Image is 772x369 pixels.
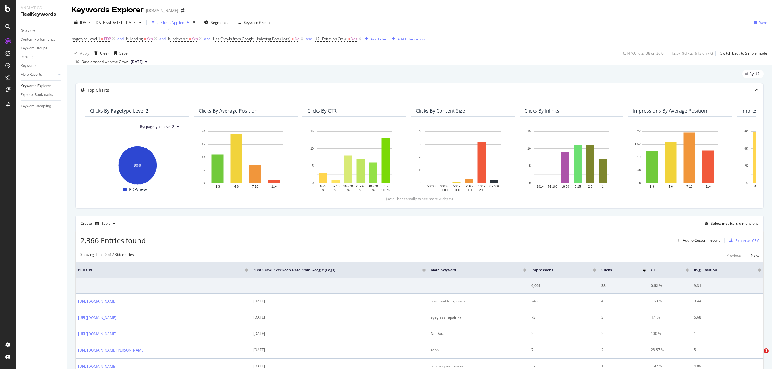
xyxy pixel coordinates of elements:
[81,59,128,65] div: Data crossed with the Crawl
[694,298,761,304] div: 8.44
[295,35,299,43] span: No
[736,238,759,243] div: Export as CSV
[202,143,205,146] text: 15
[651,267,677,273] span: CTR
[189,36,191,41] span: =
[292,36,294,41] span: =
[362,35,387,43] button: Add Filter
[21,45,62,52] a: Keyword Groups
[389,35,425,43] button: Add Filter Group
[348,36,350,41] span: =
[332,185,340,188] text: 5 - 10
[431,298,526,304] div: nose pad for glasses
[343,185,353,188] text: 10 - 20
[144,36,146,41] span: =
[601,315,646,320] div: 3
[147,35,153,43] span: Yes
[527,130,531,133] text: 15
[356,185,365,188] text: 20 - 40
[72,36,100,41] span: pagetype Level 1
[467,189,472,192] text: 500
[90,143,184,186] svg: A chart.
[372,189,375,192] text: %
[751,252,759,259] button: Next
[81,219,118,228] div: Create
[531,315,596,320] div: 73
[420,181,422,185] text: 0
[623,51,664,56] div: 0.14 % Clicks ( 38 on 26K )
[718,48,767,58] button: Switch back to Simple mode
[727,236,759,245] button: Export as CSV
[764,348,769,353] span: 1
[529,164,531,167] text: 5
[21,11,62,18] div: RealKeywords
[419,130,422,133] text: 40
[159,36,166,42] button: and
[744,130,748,133] text: 6K
[21,63,36,69] div: Keywords
[726,252,741,259] button: Previous
[531,347,596,353] div: 7
[651,298,689,304] div: 1.63 %
[213,36,291,41] span: Has Crawls from Google - Indexing Bots (Logs)
[78,298,116,304] a: [URL][DOMAIN_NAME]
[72,5,144,15] div: Keywords Explorer
[759,20,767,25] div: Save
[636,169,641,172] text: 500
[310,130,314,133] text: 15
[416,108,465,114] div: Clicks By Content Size
[650,185,654,188] text: 1-3
[253,267,413,273] span: First Crawl Ever Seen Date from Google (Logs)
[702,220,758,227] button: Select metrics & dimensions
[637,130,641,133] text: 2K
[140,124,174,129] span: By: pagetype Level 2
[431,364,526,369] div: oculus quest lenses
[21,28,35,34] div: Overview
[419,143,422,146] text: 30
[548,185,558,188] text: 51-100
[306,36,312,42] button: and
[312,181,314,185] text: 0
[310,147,314,150] text: 10
[602,185,604,188] text: 1
[751,348,766,363] iframe: Intercom live chat
[80,252,134,259] div: Showing 1 to 50 of 2,366 entries
[78,347,145,353] a: [URL][DOMAIN_NAME][PERSON_NAME]
[694,267,749,273] span: Avg. Position
[21,92,53,98] div: Explorer Bookmarks
[106,20,137,25] span: vs [DATE] - [DATE]
[711,221,758,226] div: Select metrics & dimensions
[211,20,228,25] span: Segments
[531,267,584,273] span: Impressions
[181,8,184,13] div: arrow-right-arrow-left
[21,54,62,60] a: Ranking
[149,17,191,27] button: 5 Filters Applied
[527,147,531,150] text: 10
[307,128,401,193] div: A chart.
[531,298,596,304] div: 245
[202,130,205,133] text: 20
[706,185,711,188] text: 11+
[72,48,89,58] button: Apply
[93,219,118,228] button: Table
[633,128,727,193] svg: A chart.
[742,70,764,78] div: legacy label
[359,189,362,192] text: %
[694,331,761,336] div: 1
[126,36,143,41] span: Is Landing
[453,185,460,188] text: 500 -
[191,19,197,25] div: times
[441,189,448,192] text: 5000
[322,189,324,192] text: %
[80,235,146,245] span: 2,366 Entries found
[419,169,422,172] text: 10
[531,331,596,336] div: 2
[315,36,347,41] span: URL Exists on Crawl
[744,147,748,150] text: 4K
[651,283,689,288] div: 0.62 %
[83,196,756,201] div: (scroll horizontally to see more widgets)
[21,72,56,78] a: More Reports
[131,59,143,65] span: 2025 Aug. 29th
[529,181,531,185] text: 0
